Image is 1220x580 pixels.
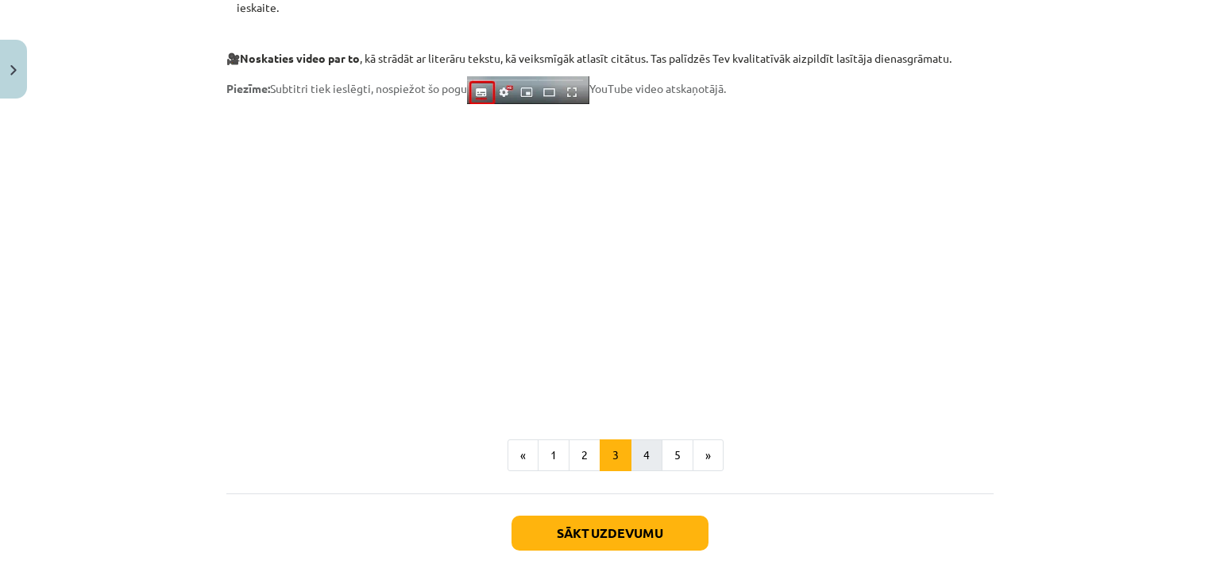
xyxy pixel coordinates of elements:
[693,439,724,471] button: »
[631,439,662,471] button: 4
[508,439,539,471] button: «
[512,516,708,551] button: Sākt uzdevumu
[226,81,726,95] span: Subtitri tiek ieslēgti, nospiežot šo pogu YouTube video atskaņotājā.
[226,50,994,67] p: 🎥 , kā strādāt ar literāru tekstu, kā veiksmīgāk atlasīt citātus. Tas palīdzēs Tev kvalitatīvāk a...
[600,439,631,471] button: 3
[538,439,569,471] button: 1
[569,439,600,471] button: 2
[10,65,17,75] img: icon-close-lesson-0947bae3869378f0d4975bcd49f059093ad1ed9edebbc8119c70593378902aed.svg
[662,439,693,471] button: 5
[240,51,360,65] strong: Noskaties video par to
[226,81,270,95] strong: Piezīme:
[226,439,994,471] nav: Page navigation example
